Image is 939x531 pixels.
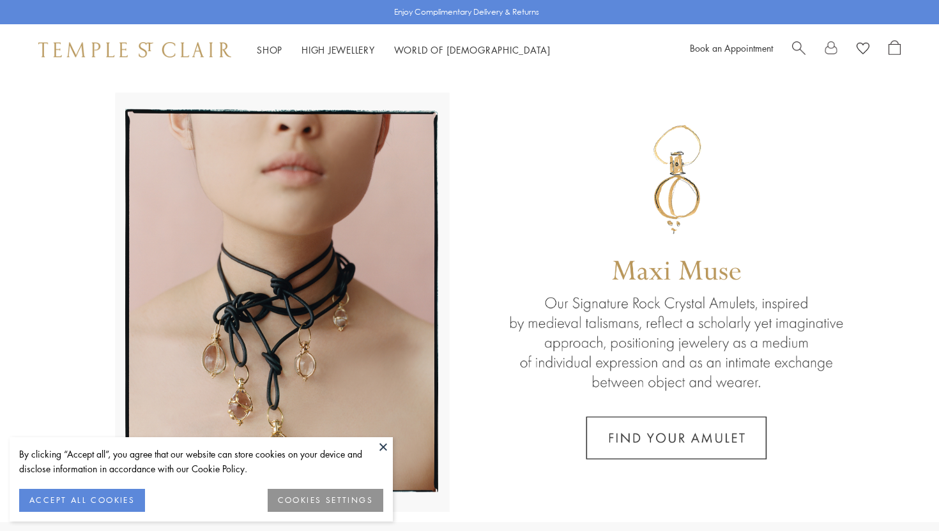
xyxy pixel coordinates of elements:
[302,43,375,56] a: High JewelleryHigh Jewellery
[875,471,926,518] iframe: Gorgias live chat messenger
[257,43,282,56] a: ShopShop
[268,489,383,512] button: COOKIES SETTINGS
[394,6,539,19] p: Enjoy Complimentary Delivery & Returns
[38,42,231,57] img: Temple St. Clair
[394,43,551,56] a: World of [DEMOGRAPHIC_DATA]World of [DEMOGRAPHIC_DATA]
[19,489,145,512] button: ACCEPT ALL COOKIES
[857,40,869,59] a: View Wishlist
[257,42,551,58] nav: Main navigation
[792,40,805,59] a: Search
[889,40,901,59] a: Open Shopping Bag
[19,447,383,476] div: By clicking “Accept all”, you agree that our website can store cookies on your device and disclos...
[690,41,773,54] a: Book an Appointment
